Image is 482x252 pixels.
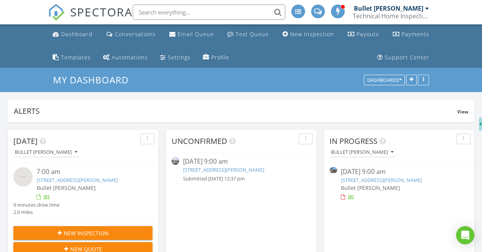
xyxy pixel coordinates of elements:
[290,30,334,38] div: New Inspection
[112,54,148,61] div: Automations
[53,73,135,86] a: My Dashboard
[402,30,429,38] div: Payments
[70,4,133,20] span: SPECTORA
[183,157,299,166] div: [DATE] 9:00 am
[178,30,214,38] div: Email Queue
[13,201,59,209] div: 9 minutes drive time
[48,10,133,26] a: SPECTORA
[280,27,337,41] a: New Inspection
[13,167,33,187] img: streetview
[13,136,38,146] span: [DATE]
[168,54,191,61] div: Settings
[354,5,423,12] div: Bullet [PERSON_NAME]
[367,78,402,83] div: Dashboards
[374,51,432,65] a: Support Center
[13,209,59,216] div: 2.9 miles
[183,175,299,182] div: Submitted [DATE] 12:37 pm
[48,4,65,21] img: The Best Home Inspection Software - Spectora
[329,147,395,158] button: Bullet [PERSON_NAME]
[236,30,269,38] div: Text Queue
[13,147,79,158] button: Bullet [PERSON_NAME]
[357,30,379,38] div: Payouts
[456,226,474,244] div: Open Intercom Messenger
[329,167,469,201] a: [DATE] 9:00 am [STREET_ADDRESS][PERSON_NAME] Bullet [PERSON_NAME]
[50,51,94,65] a: Templates
[200,51,232,65] a: Company Profile
[329,136,378,146] span: In Progress
[331,150,394,155] div: Bullet [PERSON_NAME]
[172,136,227,146] span: Unconfirmed
[172,157,311,182] a: [DATE] 9:00 am [STREET_ADDRESS][PERSON_NAME] Submitted [DATE] 12:37 pm
[157,51,194,65] a: Settings
[183,166,264,173] a: [STREET_ADDRESS][PERSON_NAME]
[64,229,109,237] span: New Inspection
[341,167,457,177] div: [DATE] 9:00 am
[37,177,118,183] a: [STREET_ADDRESS][PERSON_NAME]
[385,54,429,61] div: Support Center
[224,27,272,41] a: Text Queue
[341,184,400,191] span: Bullet [PERSON_NAME]
[457,108,468,115] span: View
[61,54,91,61] div: Templates
[133,5,285,20] input: Search everything...
[37,167,141,177] div: 7:00 am
[15,150,77,155] div: Bullet [PERSON_NAME]
[13,167,153,216] a: 7:00 am [STREET_ADDRESS][PERSON_NAME] Bullet [PERSON_NAME] 9 minutes drive time 2.9 miles
[211,54,229,61] div: Profile
[390,27,432,41] a: Payments
[14,106,457,116] div: Alerts
[172,157,179,164] img: streetview
[345,27,382,41] a: Payouts
[50,27,96,41] a: Dashboard
[103,27,159,41] a: Conversations
[364,75,405,86] button: Dashboards
[61,30,93,38] div: Dashboard
[115,30,156,38] div: Conversations
[100,51,151,65] a: Automations (Advanced)
[353,12,429,20] div: Technical Home Inspection Services
[166,27,217,41] a: Email Queue
[37,184,96,191] span: Bullet [PERSON_NAME]
[13,226,153,240] button: New Inspection
[341,177,422,183] a: [STREET_ADDRESS][PERSON_NAME]
[329,167,337,173] img: 9358434%2Fcover_photos%2FZoaaCE4INmv3PWDuxwqo%2Fsmall.jpg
